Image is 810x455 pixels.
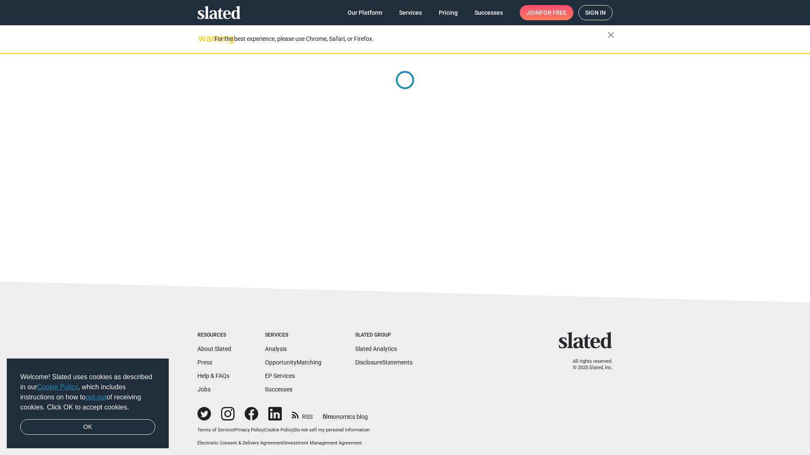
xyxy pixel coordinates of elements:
[585,5,606,20] span: Sign in
[355,345,397,352] a: Slated Analytics
[540,5,567,20] span: for free
[233,427,235,433] span: |
[432,5,464,20] a: Pricing
[468,5,510,20] a: Successes
[520,5,573,20] a: Joinfor free
[439,5,458,20] span: Pricing
[341,5,389,20] a: Our Platform
[197,386,211,393] a: Jobs
[197,359,212,366] a: Press
[292,408,313,421] a: RSS
[293,427,294,433] span: |
[264,427,265,433] span: |
[265,427,293,433] a: Cookie Policy
[265,359,321,366] a: OpportunityMatching
[283,440,285,446] span: |
[285,440,362,446] a: Investment Management Agreement
[214,33,607,45] div: For the best experience, please use Chrome, Safari, or Firefox.
[355,332,413,339] div: Slated Group
[197,427,233,433] a: Terms of Service
[20,372,155,412] span: Welcome! Slated uses cookies as described in our , which includes instructions on how to of recei...
[20,419,155,435] a: dismiss cookie message
[197,372,229,379] a: Help & FAQs
[323,406,368,421] a: filmonomics blog
[197,332,231,339] div: Resources
[564,359,613,371] p: All rights reserved. © 2025 Slated, Inc.
[606,30,616,40] mat-icon: close
[578,5,613,20] a: Sign in
[7,359,169,449] div: cookieconsent
[526,5,567,20] span: Join
[294,427,370,434] button: Do not sell my personal information
[265,332,321,339] div: Services
[235,427,264,433] a: Privacy Policy
[392,5,429,20] a: Services
[197,440,283,446] a: Electronic Consent & Delivery Agreement
[355,359,413,366] a: DisclosureStatements
[265,345,287,352] a: Analysis
[265,386,292,393] a: Successes
[323,413,333,420] span: film
[37,383,78,391] a: Cookie Policy
[86,393,107,401] a: opt-out
[475,5,503,20] span: Successes
[197,345,231,352] a: About Slated
[348,5,382,20] span: Our Platform
[198,33,208,43] mat-icon: warning
[399,5,422,20] span: Services
[265,372,295,379] a: EP Services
